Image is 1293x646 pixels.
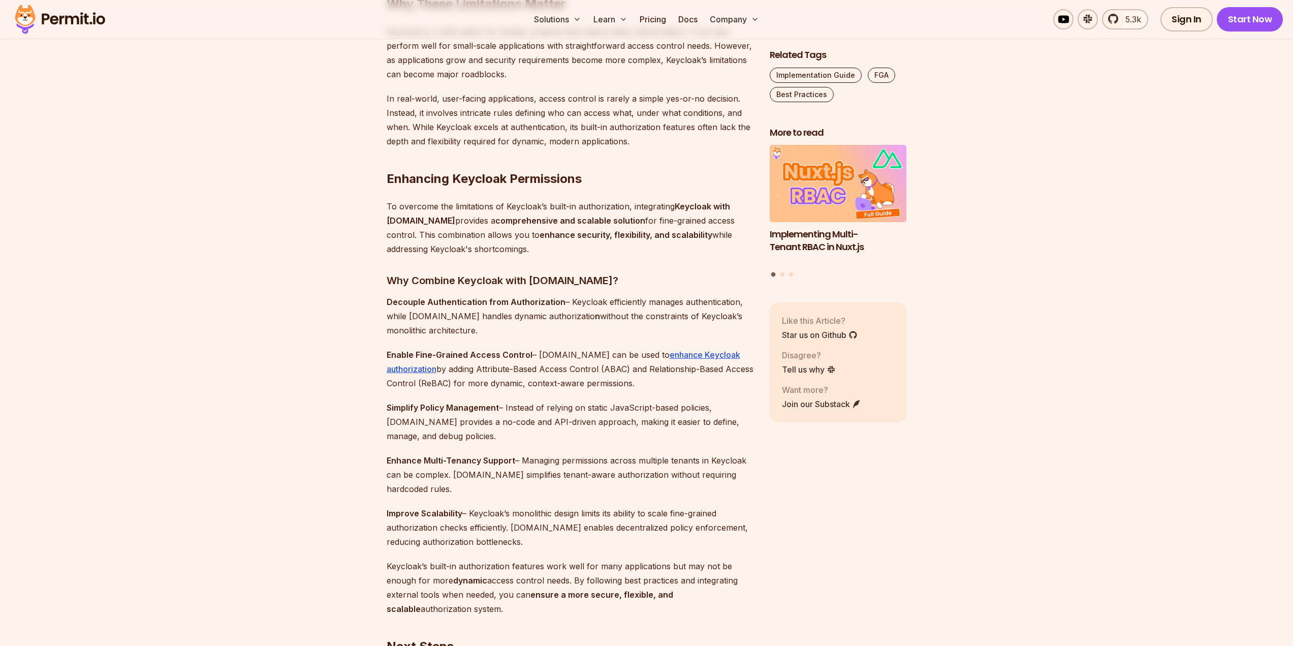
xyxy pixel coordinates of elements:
[674,9,702,29] a: Docs
[770,127,907,139] h2: More to read
[1102,9,1148,29] a: 5.3k
[1217,7,1283,32] a: Start Now
[387,455,515,466] strong: Enhance Multi-Tenancy Support
[495,216,645,226] strong: comprehensive and scalable solution
[771,272,776,277] button: Go to slide 1
[636,9,670,29] a: Pricing
[387,506,753,549] p: – Keycloak’s monolithic design limits its ability to scale fine-grained authorization checks effi...
[595,311,600,321] strong: n
[387,559,753,616] p: Keycloak’s built-in authorization features work well for many applications but may not be enough ...
[530,9,585,29] button: Solutions
[387,91,753,148] p: In real-world, user-facing applications, access control is rarely a simple yes-or-no decision. In...
[1160,7,1213,32] a: Sign In
[387,199,753,256] p: To overcome the limitations of Keycloak’s built-in authorization, integrating provides a for fine...
[782,315,858,327] p: Like this Article?
[387,350,532,360] strong: Enable Fine-Grained Access Control
[782,329,858,341] a: Star us on Github
[387,297,565,307] strong: Decouple Authentication from Authorization
[770,68,862,83] a: Implementation Guide
[770,145,907,279] div: Posts
[706,9,763,29] button: Company
[540,230,712,240] strong: enhance security, flexibility, and scalability
[780,272,784,276] button: Go to slide 2
[387,401,753,443] p: – Instead of relying on static JavaScript-based policies, [DOMAIN_NAME] provides a no-code and AP...
[770,49,907,61] h2: Related Tags
[782,349,836,361] p: Disagree?
[387,130,753,187] h2: Enhancing Keycloak Permissions
[770,87,834,102] a: Best Practices
[589,9,632,29] button: Learn
[387,272,753,289] h3: Why Combine Keycloak with [DOMAIN_NAME]?
[770,145,907,223] img: Implementing Multi-Tenant RBAC in Nuxt.js
[387,508,462,518] strong: Improve Scalability
[387,24,753,81] p: Keycloak is a solid option for simpler projects that require basic authorization. It can also per...
[770,228,907,254] h3: Implementing Multi-Tenant RBAC in Nuxt.js
[387,403,499,413] strong: Simplify Policy Management
[789,272,793,276] button: Go to slide 3
[782,384,861,396] p: Want more?
[782,398,861,410] a: Join our Substack
[868,68,895,83] a: FGA
[387,348,753,390] p: – [DOMAIN_NAME] can be used to by adding Attribute-Based Access Control (ABAC) and Relationship-B...
[10,2,110,37] img: Permit logo
[770,145,907,266] li: 1 of 3
[453,575,487,586] strong: dynamic
[387,295,753,337] p: – Keycloak efficiently manages authentication, while [DOMAIN_NAME] handles dynamic authorizatio w...
[782,363,836,376] a: Tell us why
[387,453,753,496] p: – Managing permissions across multiple tenants in Keycloak can be complex. [DOMAIN_NAME] simplifi...
[1119,13,1141,25] span: 5.3k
